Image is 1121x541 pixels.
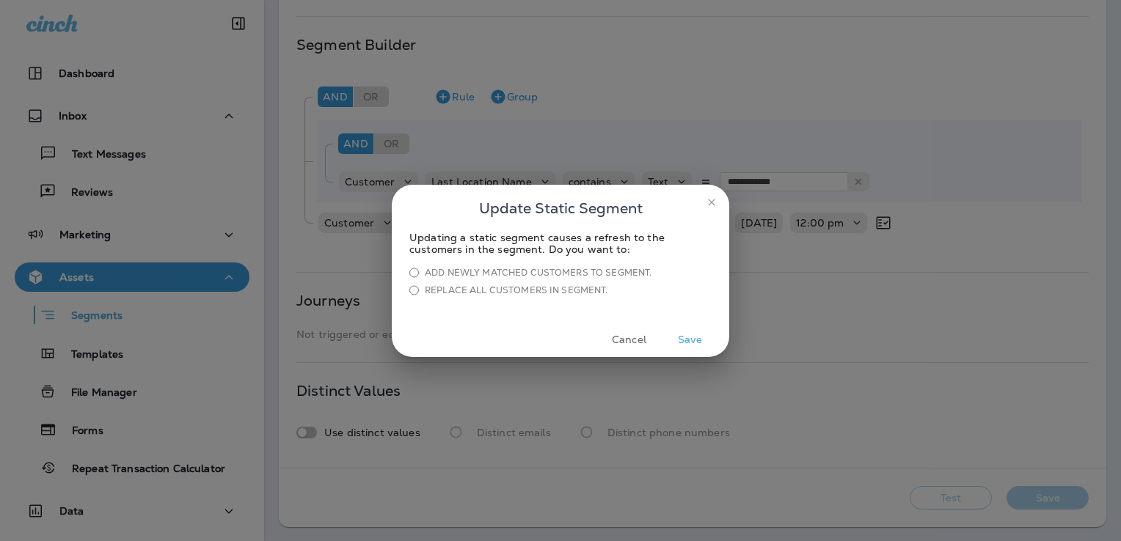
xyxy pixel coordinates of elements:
[425,267,651,279] div: Add newly matched customers to segment.
[602,328,657,351] button: Cancel
[479,196,643,220] span: Update Static Segment
[409,284,419,296] input: Replace all customers in segment.
[662,328,717,351] button: Save
[700,191,723,214] button: close
[409,267,419,279] input: Add newly matched customers to segment.
[425,284,608,296] div: Replace all customers in segment.
[409,232,712,255] div: Updating a static segment causes a refresh to the customers in the segment. Do you want to:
